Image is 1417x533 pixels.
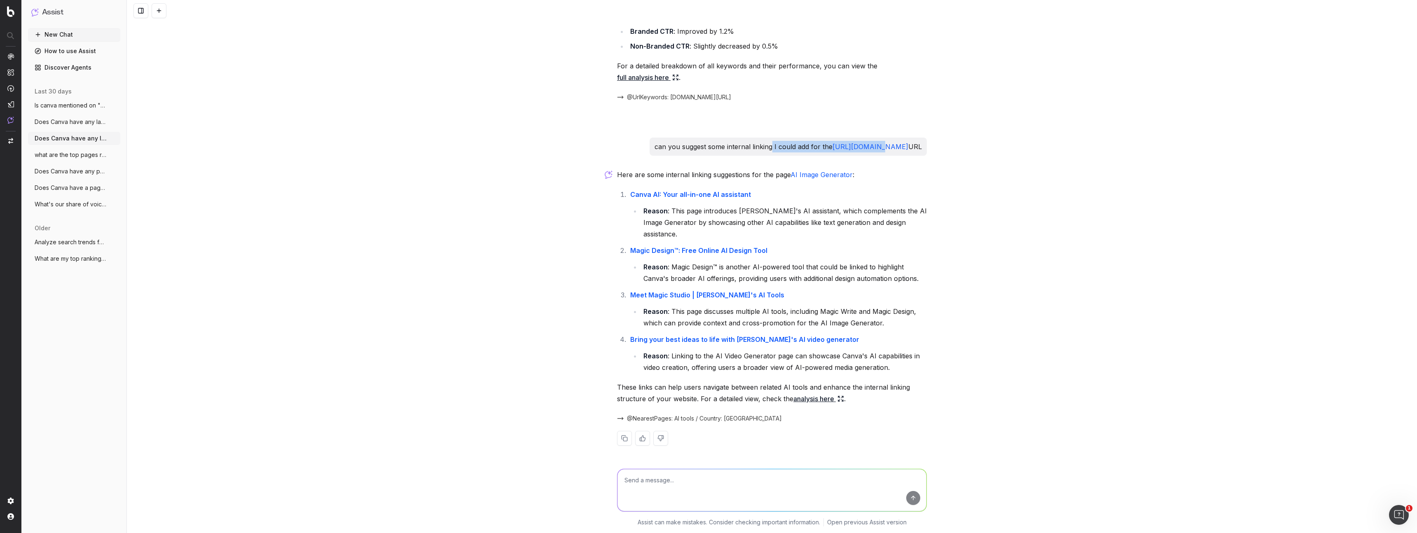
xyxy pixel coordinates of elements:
a: analysis here [793,393,844,404]
button: Assist [31,7,117,18]
h1: Assist [42,7,63,18]
li: : Magic Design™ is another AI-powered tool that could be linked to highlight Canva's broader AI o... [641,261,927,284]
button: what are the top pages ranking for "busi [28,148,120,161]
span: @NearestPages: AI tools / Country: [GEOGRAPHIC_DATA] [627,414,782,423]
img: Switch project [8,138,13,144]
strong: Reason [643,307,668,316]
a: Magic Design™: Free Online AI Design Tool [630,246,767,255]
button: Is canva mentioned on "ai image generato [28,99,120,112]
span: 1 [1406,505,1412,512]
p: These links can help users navigate between related AI tools and enhance the internal linking str... [617,381,927,404]
img: Setting [7,498,14,504]
span: Does Canva have any pages ranking for "A [35,167,107,175]
span: Does Canva have a page exist and rank fo [35,184,107,192]
span: What's our share of voice on ChatGPT for [35,200,107,208]
span: what are the top pages ranking for "busi [35,151,107,159]
a: AI Image Generator [790,171,853,179]
span: last 30 days [35,87,72,96]
a: Bring your best ideas to life with [PERSON_NAME]'s AI video generator [630,335,859,344]
img: My account [7,513,14,520]
img: Assist [7,117,14,124]
p: For a detailed breakdown of all keywords and their performance, you can view the . [617,60,927,83]
li: : Improved by 1.2% [628,26,927,37]
span: @UrlKeywords: [DOMAIN_NAME][URL] [627,93,731,101]
span: Analyze search trends for: ai image gene [35,238,107,246]
img: Assist [31,8,39,16]
iframe: Intercom live chat [1389,505,1409,525]
button: Does Canva have any landing pages target [28,115,120,129]
a: How to use Assist [28,44,120,58]
p: can you suggest some internal linking I could add for the URL [655,141,922,152]
strong: Branded CTR [630,27,673,35]
button: New Chat [28,28,120,41]
span: older [35,224,50,232]
span: Does Canva have any landing pages target [35,134,107,143]
strong: Reason [643,352,668,360]
a: full analysis here [617,72,679,83]
img: Botify logo [7,6,14,17]
strong: Reason [643,263,668,271]
p: Here are some internal linking suggestions for the page : [617,169,927,180]
li: : This page discusses multiple AI tools, including Magic Write and Magic Design, which can provid... [641,306,927,329]
a: Meet Magic Studio | [PERSON_NAME]'s AI Tools [630,291,784,299]
img: Botify assist logo [605,171,613,179]
button: Does Canva have any pages ranking for "A [28,165,120,178]
a: [URL][DOMAIN_NAME] [832,143,908,151]
li: : Slightly decreased by 0.5% [628,40,927,52]
strong: Reason [643,207,668,215]
span: Is canva mentioned on "ai image generato [35,101,107,110]
button: @UrlKeywords: [DOMAIN_NAME][URL] [617,93,731,101]
button: What's our share of voice on ChatGPT for [28,198,120,211]
button: @NearestPages: AI tools / Country: [GEOGRAPHIC_DATA] [617,414,782,423]
img: Intelligence [7,69,14,76]
a: Canva AI: Your all-in-one AI assistant [630,190,751,199]
a: Discover Agents [28,61,120,74]
button: Does Canva have a page exist and rank fo [28,181,120,194]
li: : This page introduces [PERSON_NAME]'s AI assistant, which complements the AI Image Generator by ... [641,205,927,240]
button: Does Canva have any landing pages target [28,132,120,145]
img: Studio [7,101,14,108]
img: Analytics [7,53,14,60]
span: Does Canva have any landing pages target [35,118,107,126]
p: Assist can make mistakes. Consider checking important information. [638,518,820,526]
button: What are my top ranking pages? [28,252,120,265]
li: : Linking to the AI Video Generator page can showcase Canva's AI capabilities in video creation, ... [641,350,927,373]
img: Activation [7,85,14,92]
span: What are my top ranking pages? [35,255,107,263]
a: Open previous Assist version [827,518,907,526]
button: Analyze search trends for: ai image gene [28,236,120,249]
strong: Non-Branded CTR [630,42,690,50]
